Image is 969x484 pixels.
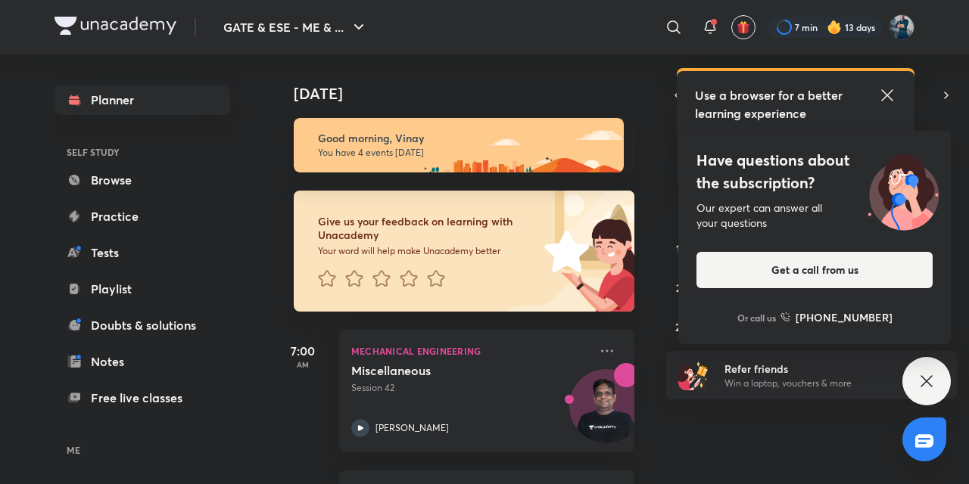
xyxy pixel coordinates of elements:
a: Tests [55,237,230,268]
a: Planner [55,85,230,115]
div: Our expert can answer all your questions [696,200,933,231]
button: September 14, 2025 [669,236,693,260]
p: You have 4 events [DATE] [318,147,610,159]
img: ttu_illustration_new.svg [855,149,951,231]
h6: Give us your feedback on learning with Unacademy [318,215,539,242]
img: feedback_image [493,191,634,312]
button: GATE & ESE - ME & ... [214,12,377,42]
h6: Good morning, Vinay [318,132,610,145]
button: September 28, 2025 [669,315,693,339]
h5: 7:00 [273,342,333,360]
h6: ME [55,437,230,463]
abbr: September 28, 2025 [675,320,687,334]
img: streak [827,20,842,35]
button: Get a call from us [696,252,933,288]
a: Playlist [55,274,230,304]
abbr: September 14, 2025 [676,241,687,256]
button: avatar [731,15,756,39]
h5: Use a browser for a better learning experience [695,86,846,123]
abbr: Saturday [939,130,945,144]
h6: Refer friends [724,361,911,377]
p: Your word will help make Unacademy better [318,245,539,257]
img: referral [678,360,709,390]
img: Avatar [570,377,643,450]
button: September 7, 2025 [669,197,693,221]
a: Doubts & solutions [55,310,230,340]
img: Vinay Upadhyay [889,14,914,40]
p: Session 42 [351,381,589,395]
button: September 21, 2025 [669,275,693,299]
p: Mechanical Engineering [351,342,589,360]
p: AM [273,360,333,369]
p: We recommend using the Chrome browser to ensure you get the most up-to-date learning experience w... [695,129,896,169]
h4: [DATE] [294,85,650,103]
a: Company Logo [55,17,176,39]
a: [PHONE_NUMBER] [780,309,893,325]
h6: [PHONE_NUMBER] [796,309,893,325]
a: Browse [55,165,230,195]
h6: SELF STUDY [55,139,230,165]
a: Free live classes [55,383,230,413]
img: Company Logo [55,17,176,35]
img: morning [294,118,624,172]
a: Notes [55,346,230,377]
h4: Have questions about the subscription? [696,149,933,194]
p: Win a laptop, vouchers & more [724,377,911,390]
p: [PERSON_NAME] [375,421,449,435]
h5: Miscellaneous [351,363,540,378]
a: Practice [55,201,230,231]
img: avatar [737,20,750,34]
p: Or call us [737,311,776,324]
abbr: September 21, 2025 [676,281,686,295]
